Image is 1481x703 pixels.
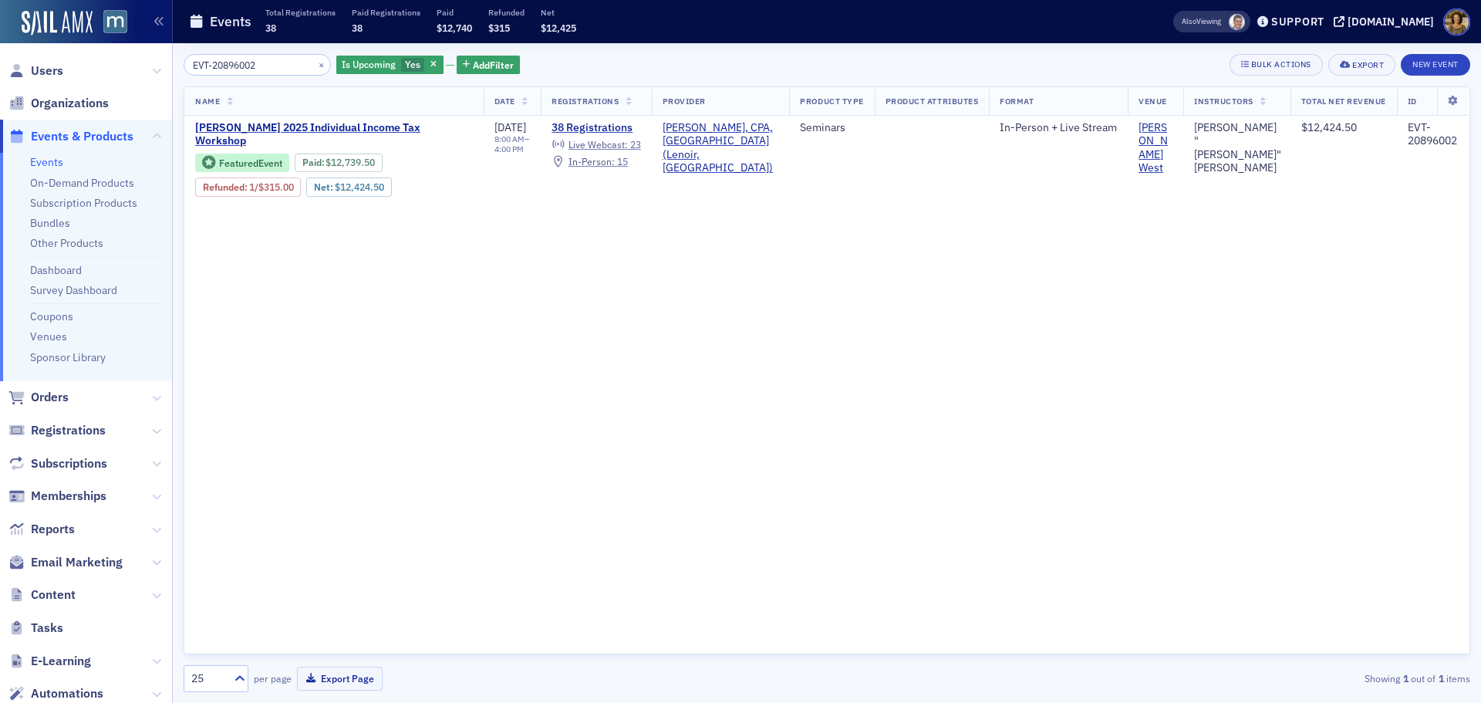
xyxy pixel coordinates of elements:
span: Name [195,96,220,106]
span: $315.00 [258,181,294,193]
p: Refunded [488,7,525,18]
a: E-Learning [8,653,91,670]
a: View Homepage [93,10,127,36]
a: Sponsor Library [30,350,106,364]
a: [PERSON_NAME], CPA, [GEOGRAPHIC_DATA] (Lenoir, [GEOGRAPHIC_DATA]) [663,121,779,175]
div: Refunded: 42 - $1273950 [195,177,301,196]
h1: Events [210,12,251,31]
span: [DATE] [494,120,526,134]
div: Showing out of items [1052,671,1470,685]
span: Viewing [1182,16,1221,27]
a: New Event [1401,56,1470,70]
span: : [302,157,326,168]
button: AddFilter [457,56,520,75]
a: Events & Products [8,128,133,145]
a: On-Demand Products [30,176,134,190]
span: 15 [617,155,628,167]
a: Coupons [30,309,73,323]
a: Other Products [30,236,103,250]
a: Refunded [203,181,245,193]
a: 38 Registrations [552,121,640,135]
div: 25 [191,671,225,687]
p: Total Registrations [265,7,336,18]
time: 8:00 AM [494,134,525,144]
span: Subscriptions [31,455,107,472]
a: Live Webcast: 23 [552,139,640,151]
strong: 1 [1435,671,1446,685]
span: E-Learning [31,653,91,670]
span: $12,424.50 [335,181,384,193]
span: Users [31,63,63,79]
label: per page [254,671,292,685]
div: Support [1271,15,1324,29]
a: Users [8,63,63,79]
a: Bundles [30,216,70,230]
a: Subscriptions [8,455,107,472]
span: 38 [352,22,363,34]
a: [PERSON_NAME] West [1139,121,1172,175]
a: Content [8,586,76,603]
span: Add Filter [473,58,514,72]
div: Export [1352,61,1384,69]
button: Bulk Actions [1230,54,1323,76]
span: 38 [265,22,276,34]
a: [PERSON_NAME] "[PERSON_NAME]" [PERSON_NAME] [1194,121,1281,175]
a: Survey Dashboard [30,283,117,297]
a: Paid [302,157,322,168]
div: Net: $1242450 [306,177,391,196]
button: Export Page [297,667,383,691]
span: Is Upcoming [342,58,396,70]
span: Tasks [31,620,63,637]
span: Profile [1443,8,1470,35]
p: Paid Registrations [352,7,420,18]
span: Reports [31,521,75,538]
div: Seminars [800,121,863,135]
p: Net [541,7,576,18]
button: [DOMAIN_NAME] [1334,16,1439,27]
a: Memberships [8,488,106,505]
span: Content [31,586,76,603]
a: Email Marketing [8,554,123,571]
span: Email Marketing [31,554,123,571]
a: Venues [30,330,67,343]
span: Events & Products [31,128,133,145]
input: Search… [184,54,331,76]
img: SailAMX [22,11,93,35]
span: : [203,181,249,193]
span: Format [1000,96,1034,106]
span: Don Farmer, CPA, PA (Lenoir, NC) [663,121,779,175]
a: Events [30,155,63,169]
button: × [315,57,329,71]
span: $12,740 [437,22,472,34]
a: Orders [8,389,69,406]
p: Paid [437,7,472,18]
span: Net : [314,181,335,193]
span: Registrations [552,96,619,106]
time: 4:00 PM [494,144,524,154]
span: Registrations [31,422,106,439]
span: $12,425 [541,22,576,34]
div: Featured Event [219,159,282,167]
div: Featured Event [195,154,289,173]
div: Bulk Actions [1251,60,1311,69]
div: [DOMAIN_NAME] [1348,15,1434,29]
span: Instructors [1194,96,1253,106]
a: Dashboard [30,263,82,277]
span: Automations [31,685,103,702]
a: Tasks [8,620,63,637]
span: Date [494,96,515,106]
a: Registrations [8,422,106,439]
div: Also [1182,16,1196,26]
div: – [494,134,531,154]
a: Automations [8,685,103,702]
span: Product Type [800,96,863,106]
div: Paid: 42 - $1273950 [295,154,383,172]
a: Subscription Products [30,196,137,210]
span: Product Attributes [886,96,978,106]
a: Organizations [8,95,109,112]
div: In-Person + Live Stream [1000,121,1117,135]
img: SailAMX [103,10,127,34]
div: EVT-20896002 [1408,121,1459,148]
